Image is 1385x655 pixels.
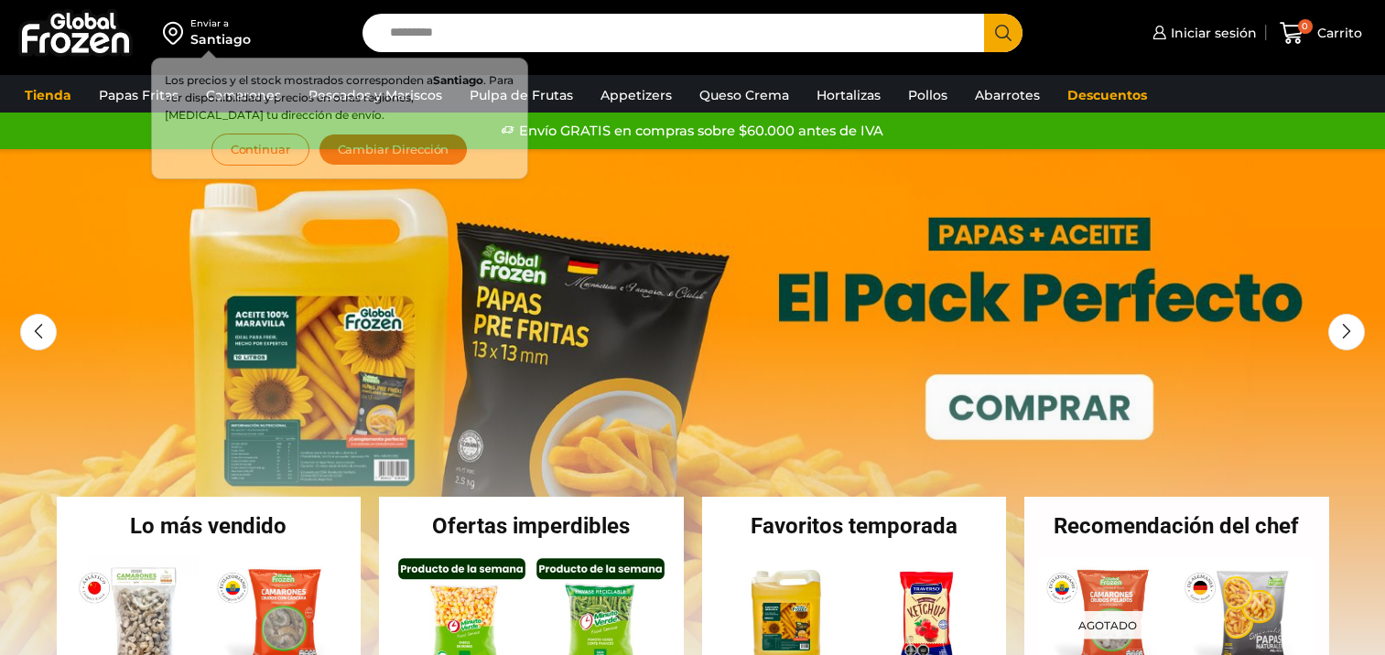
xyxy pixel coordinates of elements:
a: Iniciar sesión [1148,15,1257,51]
img: address-field-icon.svg [163,17,190,48]
span: Carrito [1313,24,1362,42]
a: Pollos [899,78,957,113]
p: Agotado [1066,610,1150,639]
a: Hortalizas [807,78,890,113]
a: Tienda [16,78,81,113]
a: Appetizers [591,78,681,113]
p: Los precios y el stock mostrados corresponden a . Para ver disponibilidad y precios en otras regi... [165,71,514,124]
span: 0 [1298,19,1313,34]
span: Iniciar sesión [1166,24,1257,42]
h2: Ofertas imperdibles [379,515,684,537]
h2: Lo más vendido [57,515,362,537]
a: Papas Fritas [90,78,188,113]
a: 0 Carrito [1275,12,1367,55]
div: Santiago [190,30,251,48]
div: Enviar a [190,17,251,30]
a: Descuentos [1058,78,1156,113]
h2: Favoritos temporada [702,515,1007,537]
a: Queso Crema [690,78,798,113]
button: Continuar [211,134,309,166]
a: Abarrotes [966,78,1049,113]
button: Cambiar Dirección [319,134,469,166]
strong: Santiago [433,73,483,87]
button: Search button [984,14,1023,52]
h2: Recomendación del chef [1024,515,1329,537]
